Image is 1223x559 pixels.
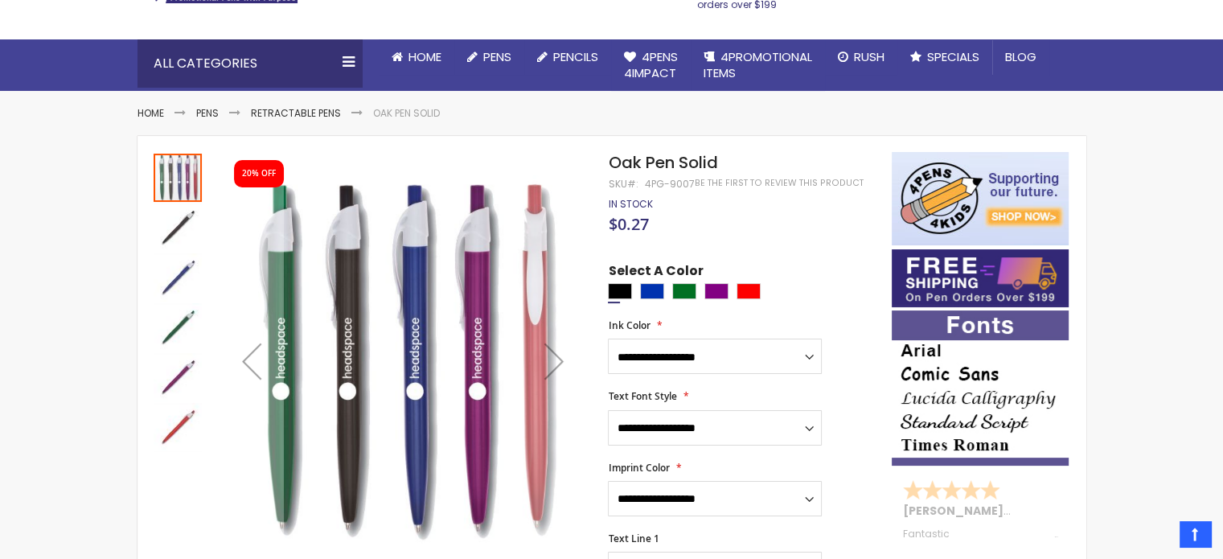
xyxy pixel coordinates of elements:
div: Oak Pen Solid [154,252,203,302]
span: Text Font Style [608,389,676,403]
img: Free shipping on orders over $199 [892,249,1069,307]
a: Home [379,39,454,75]
div: 4PG-9007 [644,178,694,191]
div: Oak Pen Solid [154,351,203,401]
span: Imprint Color [608,461,669,475]
a: Top [1180,521,1211,547]
div: Red [737,283,761,299]
span: Specials [927,48,979,65]
img: Oak Pen Solid [219,175,586,543]
a: Pens [454,39,524,75]
span: Oak Pen Solid [608,151,717,174]
span: Text Line 1 [608,532,659,545]
a: Rush [825,39,897,75]
span: 4Pens 4impact [624,48,678,81]
img: Oak Pen Solid [154,203,202,252]
img: Oak Pen Solid [154,253,202,302]
div: Blue [640,283,664,299]
span: $0.27 [608,213,648,235]
span: In stock [608,197,652,211]
span: Home [408,48,441,65]
li: Oak Pen Solid [373,107,440,120]
div: Fantastic [903,528,1059,540]
div: Green [672,283,696,299]
span: Pens [483,48,511,65]
img: font-personalization-examples [892,310,1069,466]
a: Home [137,106,164,120]
a: Pens [196,106,219,120]
div: Black [608,283,632,299]
div: All Categories [137,39,363,88]
a: 4Pens4impact [611,39,691,92]
a: Retractable Pens [251,106,341,120]
span: Select A Color [608,262,703,284]
a: Pencils [524,39,611,75]
div: Availability [608,198,652,211]
a: Specials [897,39,992,75]
span: Blog [1005,48,1036,65]
span: Pencils [553,48,598,65]
div: Oak Pen Solid [154,401,202,451]
div: Oak Pen Solid [154,302,203,351]
span: Ink Color [608,319,650,332]
span: Rush [854,48,884,65]
img: 4pens 4 kids [892,152,1069,245]
div: 20% OFF [242,168,276,179]
div: Purple [704,283,728,299]
a: Blog [992,39,1049,75]
span: 4PROMOTIONAL ITEMS [704,48,812,81]
img: Oak Pen Solid [154,303,202,351]
strong: SKU [608,177,638,191]
div: Oak Pen Solid [154,152,203,202]
span: [PERSON_NAME] [903,503,1009,519]
div: Oak Pen Solid [154,202,203,252]
a: 4PROMOTIONALITEMS [691,39,825,92]
img: Oak Pen Solid [154,353,202,401]
img: Oak Pen Solid [154,403,202,451]
a: Be the first to review this product [694,177,863,189]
